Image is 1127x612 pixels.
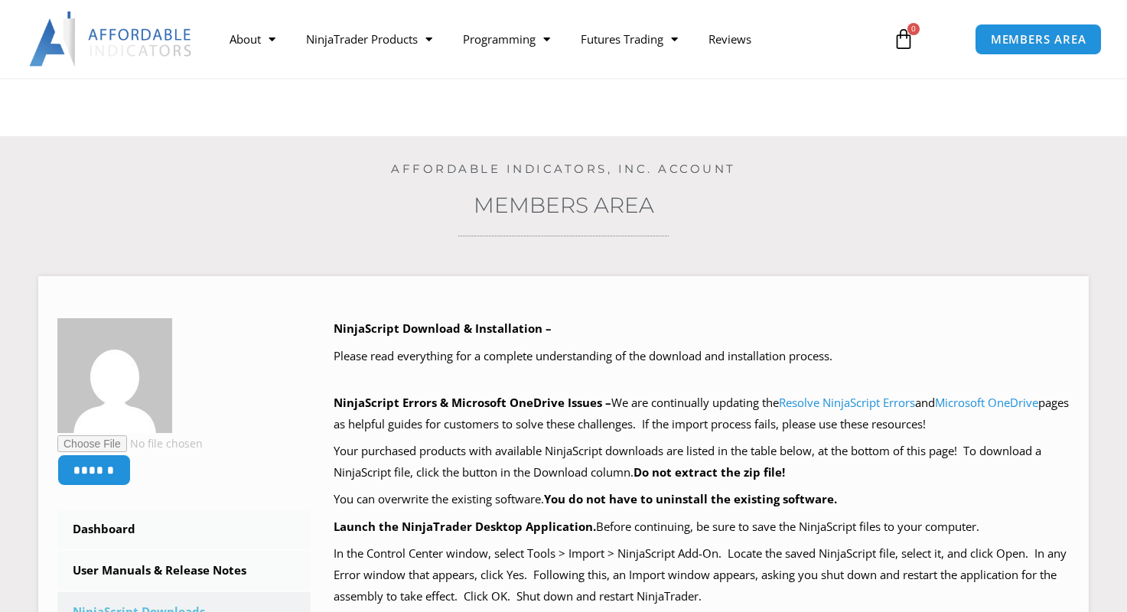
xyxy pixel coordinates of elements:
[57,551,311,591] a: User Manuals & Release Notes
[448,21,565,57] a: Programming
[57,318,172,433] img: eebbf61e073a0addcf54dab4c0945e91625262d78178b5d8dc44bec985f28ad7
[870,17,937,61] a: 0
[334,346,1070,367] p: Please read everything for a complete understanding of the download and installation process.
[634,464,785,480] b: Do not extract the zip file!
[391,161,736,176] a: Affordable Indicators, Inc. Account
[907,23,920,35] span: 0
[29,11,194,67] img: LogoAI | Affordable Indicators – NinjaTrader
[334,395,611,410] b: NinjaScript Errors & Microsoft OneDrive Issues –
[991,34,1086,45] span: MEMBERS AREA
[334,543,1070,607] p: In the Control Center window, select Tools > Import > NinjaScript Add-On. Locate the saved NinjaS...
[779,395,915,410] a: Resolve NinjaScript Errors
[334,489,1070,510] p: You can overwrite the existing software.
[693,21,767,57] a: Reviews
[334,516,1070,538] p: Before continuing, be sure to save the NinjaScript files to your computer.
[474,192,654,218] a: Members Area
[214,21,291,57] a: About
[975,24,1103,55] a: MEMBERS AREA
[565,21,693,57] a: Futures Trading
[334,519,596,534] b: Launch the NinjaTrader Desktop Application.
[334,392,1070,435] p: We are continually updating the and pages as helpful guides for customers to solve these challeng...
[334,441,1070,483] p: Your purchased products with available NinjaScript downloads are listed in the table below, at th...
[214,21,879,57] nav: Menu
[291,21,448,57] a: NinjaTrader Products
[334,321,552,336] b: NinjaScript Download & Installation –
[935,395,1038,410] a: Microsoft OneDrive
[544,491,837,506] b: You do not have to uninstall the existing software.
[57,509,311,549] a: Dashboard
